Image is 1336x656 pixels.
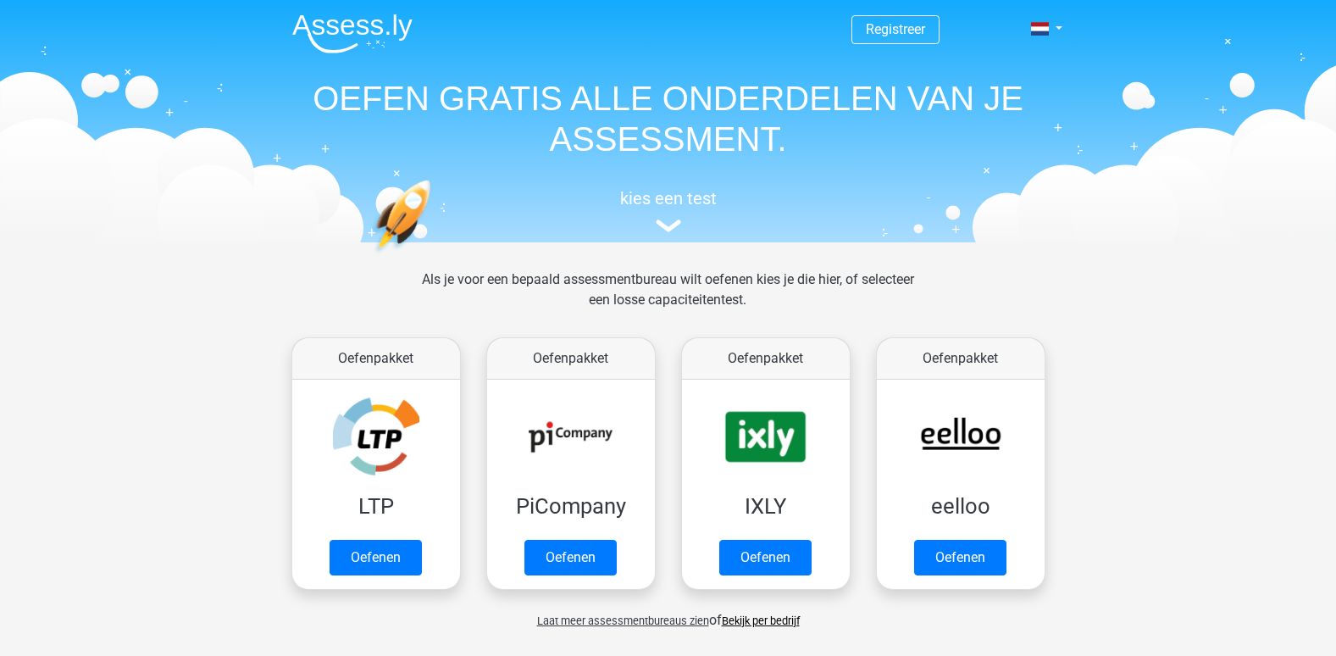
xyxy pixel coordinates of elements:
[656,220,681,232] img: assessment
[279,188,1058,208] h5: kies een test
[330,540,422,575] a: Oefenen
[537,614,709,627] span: Laat meer assessmentbureaus zien
[524,540,617,575] a: Oefenen
[292,14,413,53] img: Assessly
[372,180,496,333] img: oefenen
[914,540,1006,575] a: Oefenen
[408,270,928,331] div: Als je voor een bepaald assessmentbureau wilt oefenen kies je die hier, of selecteer een losse ca...
[866,21,925,37] a: Registreer
[719,540,812,575] a: Oefenen
[279,188,1058,233] a: kies een test
[279,78,1058,159] h1: OEFEN GRATIS ALLE ONDERDELEN VAN JE ASSESSMENT.
[279,597,1058,631] div: of
[722,614,800,627] a: Bekijk per bedrijf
